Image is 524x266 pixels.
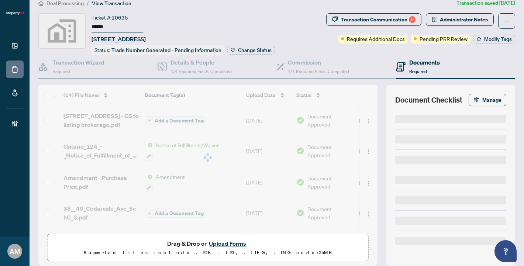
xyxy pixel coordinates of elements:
span: home [38,1,44,6]
div: 9 [409,16,416,23]
h4: Details & People [170,58,232,67]
span: ellipsis [504,18,509,24]
span: Change Status [238,48,272,53]
button: Administrator Notes [426,13,494,26]
span: Required [52,69,70,74]
span: solution [432,17,437,22]
div: Ticket #: [92,13,128,22]
div: Status: [92,45,224,55]
span: Pending PRR Review [420,35,468,43]
button: Change Status [227,46,275,55]
span: [STREET_ADDRESS] [92,35,146,44]
span: Required [409,69,427,74]
button: Open asap [494,240,517,262]
button: Transaction Communication9 [326,13,421,26]
span: Drag & Drop or [167,239,248,248]
span: 4/4 Required Fields Completed [170,69,232,74]
span: Administrator Notes [440,14,488,25]
h4: Transaction Wizard [52,58,104,67]
span: Drag & Drop orUpload FormsSupported files include .PDF, .JPG, .JPEG, .PNG under25MB [48,234,368,262]
img: logo [6,11,24,15]
div: Transaction Communication [341,14,416,25]
span: AM [10,246,20,256]
button: Manage [469,94,506,106]
span: Document Checklist [395,95,462,105]
h4: Commission [288,58,349,67]
span: Manage [482,94,501,106]
p: Supported files include .PDF, .JPG, .JPEG, .PNG under 25 MB [52,248,364,257]
span: 1/1 Required Fields Completed [288,69,349,74]
span: Requires Additional Docs [347,35,405,43]
span: Modify Tags [484,37,512,42]
img: svg%3e [39,14,85,48]
h4: Documents [409,58,440,67]
button: Upload Forms [207,239,248,248]
span: 10635 [111,14,128,21]
button: Modify Tags [473,35,515,44]
span: Trade Number Generated - Pending Information [111,47,221,53]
